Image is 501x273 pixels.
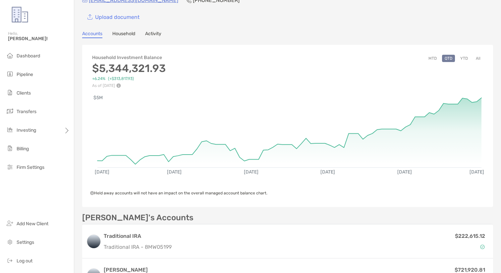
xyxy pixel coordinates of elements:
[442,55,455,62] button: QTD
[17,72,33,77] span: Pipeline
[167,169,182,175] text: [DATE]
[92,62,166,75] h3: $5,344,321.93
[17,90,31,96] span: Clients
[6,238,14,246] img: settings icon
[93,95,103,101] text: $5M
[112,31,135,38] a: Household
[17,146,29,152] span: Billing
[480,244,485,249] img: Account Status icon
[6,126,14,134] img: investing icon
[17,221,48,227] span: Add New Client
[17,165,44,170] span: Firm Settings
[92,55,166,60] h4: Household Investment Balance
[458,55,471,62] button: YTD
[8,36,70,41] span: [PERSON_NAME]!
[82,214,194,222] p: [PERSON_NAME]'s Accounts
[17,53,40,59] span: Dashboard
[104,232,172,240] h3: Traditional IRA
[104,243,172,251] p: Traditional IRA - 8MW05199
[6,107,14,115] img: transfers icon
[17,109,36,114] span: Transfers
[87,14,92,20] img: button icon
[455,232,485,240] p: $222,615.12
[6,256,14,264] img: logout icon
[90,191,267,195] span: Held away accounts will not have an impact on the overall managed account balance chart.
[6,219,14,227] img: add_new_client icon
[82,10,144,24] a: Upload document
[244,169,258,175] text: [DATE]
[17,239,34,245] span: Settings
[87,235,100,248] img: logo account
[473,55,483,62] button: All
[397,169,412,175] text: [DATE]
[6,144,14,152] img: billing icon
[92,76,105,81] span: +6.24%
[92,83,166,88] p: As of [DATE]
[108,76,134,81] span: ( +$313,817.93 )
[8,3,32,27] img: Zoe Logo
[145,31,161,38] a: Activity
[6,51,14,59] img: dashboard icon
[82,31,102,38] a: Accounts
[6,163,14,171] img: firm-settings icon
[320,169,335,175] text: [DATE]
[95,169,109,175] text: [DATE]
[426,55,439,62] button: MTD
[17,127,36,133] span: Investing
[6,89,14,97] img: clients icon
[6,70,14,78] img: pipeline icon
[116,83,121,88] img: Performance Info
[470,169,484,175] text: [DATE]
[17,258,32,264] span: Log out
